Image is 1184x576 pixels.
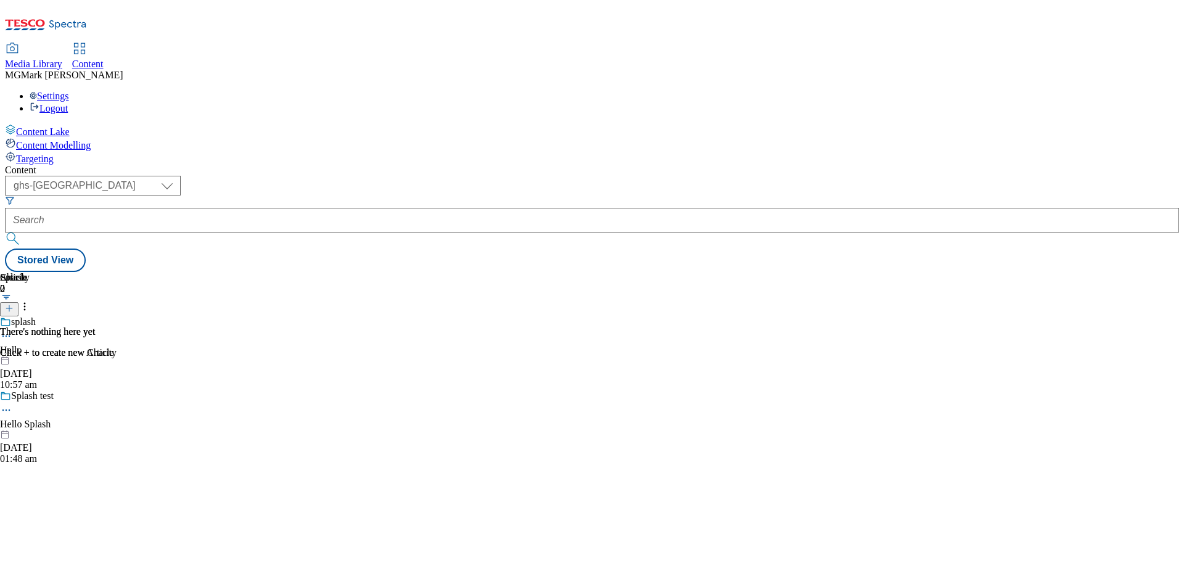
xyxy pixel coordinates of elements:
div: Splash test [11,390,54,401]
a: Content [72,44,104,70]
div: Content [5,165,1179,176]
a: Targeting [5,151,1179,165]
a: Settings [30,91,69,101]
button: Stored View [5,249,86,272]
a: Logout [30,103,68,113]
span: Mark [PERSON_NAME] [21,70,123,80]
svg: Search Filters [5,195,15,205]
span: Content [72,59,104,69]
a: Content Modelling [5,138,1179,151]
span: Targeting [16,154,54,164]
span: Media Library [5,59,62,69]
input: Search [5,208,1179,232]
a: Media Library [5,44,62,70]
a: Content Lake [5,124,1179,138]
span: MG [5,70,21,80]
span: Content Lake [16,126,70,137]
span: Content Modelling [16,140,91,150]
